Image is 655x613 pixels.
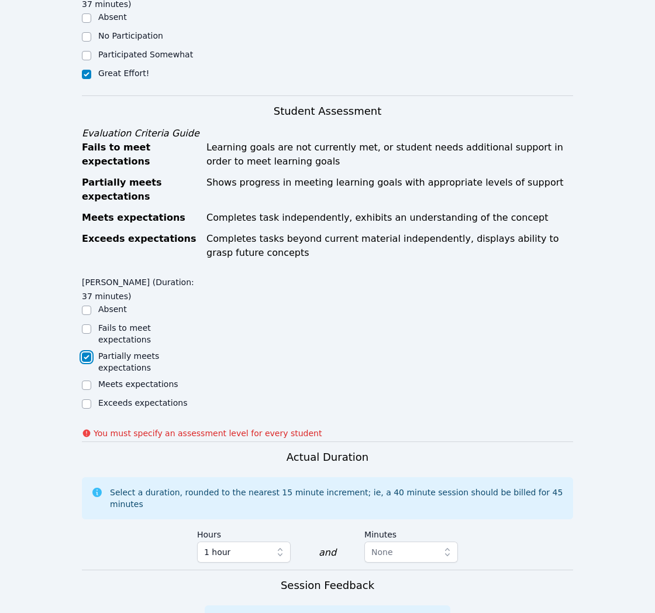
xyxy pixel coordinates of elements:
[204,545,230,559] span: 1 hour
[82,272,205,303] legend: [PERSON_NAME] (Duration: 37 minutes)
[94,427,322,439] p: You must specify an assessment level for every student
[206,211,573,225] div: Completes task independently, exhibits an understanding of the concept
[98,31,163,40] label: No Participation
[98,69,149,78] label: Great Effort!
[98,304,127,314] label: Absent
[197,524,291,542] label: Hours
[206,176,573,204] div: Shows progress in meeting learning goals with appropriate levels of support
[98,323,151,344] label: Fails to meet expectations
[82,141,199,169] div: Fails to meet expectations
[206,141,573,169] div: Learning goals are not currently met, or student needs additional support in order to meet learni...
[371,547,393,557] span: None
[82,103,573,119] h3: Student Assessment
[82,232,199,260] div: Exceeds expectations
[82,211,199,225] div: Meets expectations
[364,542,458,563] button: None
[98,12,127,22] label: Absent
[364,524,458,542] label: Minutes
[319,546,336,560] div: and
[98,398,187,407] label: Exceeds expectations
[287,449,368,465] h3: Actual Duration
[82,126,573,141] div: Evaluation Criteria Guide
[281,577,374,594] h3: Session Feedback
[206,232,573,260] div: Completes tasks beyond current material independently, displays ability to grasp future concepts
[82,176,199,204] div: Partially meets expectations
[98,351,159,372] label: Partially meets expectations
[197,542,291,563] button: 1 hour
[98,50,193,59] label: Participated Somewhat
[110,487,564,510] div: Select a duration, rounded to the nearest 15 minute increment; ie, a 40 minute session should be ...
[98,379,178,389] label: Meets expectations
